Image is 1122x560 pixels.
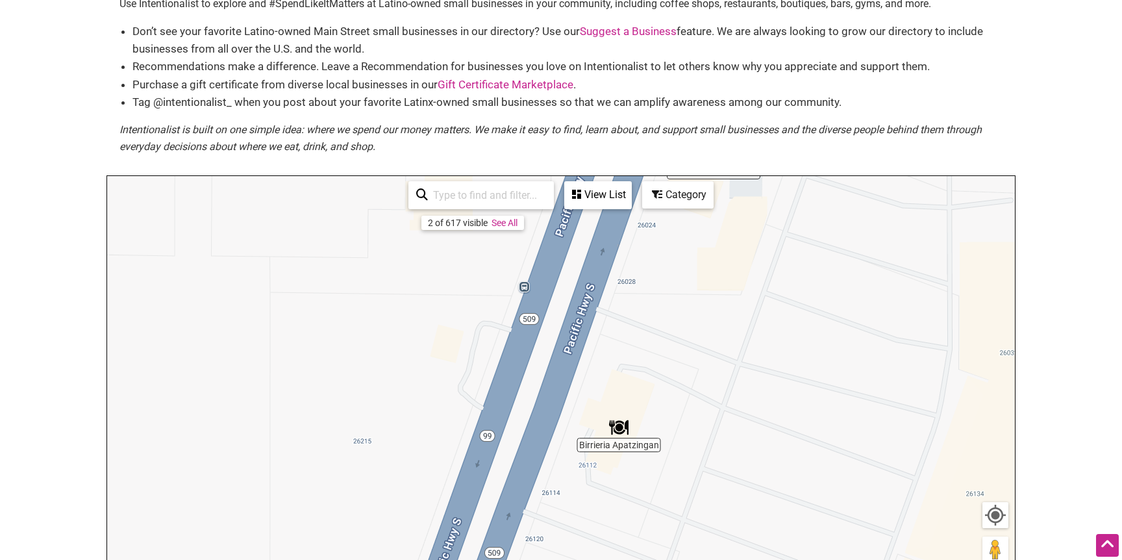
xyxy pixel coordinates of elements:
[566,183,630,207] div: View List
[1096,534,1119,557] div: Scroll Back to Top
[580,25,677,38] a: Suggest a Business
[642,181,714,209] div: Filter by category
[132,23,1003,58] li: Don’t see your favorite Latino-owned Main Street small businesses in our directory? Use our featu...
[132,76,1003,94] li: Purchase a gift certificate from diverse local businesses in our .
[119,123,982,153] em: Intentionalist is built on one simple idea: where we spend our money matters. We make it easy to ...
[428,218,488,228] div: 2 of 617 visible
[132,58,1003,75] li: Recommendations make a difference. Leave a Recommendation for businesses you love on Intentionali...
[564,181,632,209] div: See a list of the visible businesses
[438,78,573,91] a: Gift Certificate Marketplace
[643,183,712,207] div: Category
[609,418,629,437] div: Birrieria Apatzingan
[492,218,517,228] a: See All
[408,181,554,209] div: Type to search and filter
[982,502,1008,528] button: Your Location
[132,94,1003,111] li: Tag @intentionalist_ when you post about your favorite Latinx-owned small businesses so that we c...
[428,183,546,208] input: Type to find and filter...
